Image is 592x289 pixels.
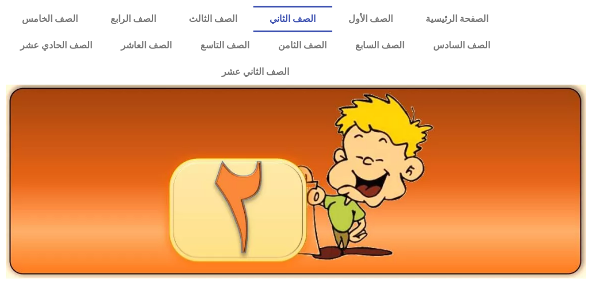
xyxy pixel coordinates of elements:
[419,32,504,59] a: الصف السادس
[6,32,107,59] a: الصف الحادي عشر
[6,59,504,85] a: الصف الثاني عشر
[172,6,253,32] a: الصف الثالث
[264,32,341,59] a: الصف الثامن
[186,32,264,59] a: الصف التاسع
[409,6,504,32] a: الصفحة الرئيسية
[107,32,186,59] a: الصف العاشر
[94,6,173,32] a: الصف الرابع
[341,32,419,59] a: الصف السابع
[332,6,409,32] a: الصف الأول
[6,6,94,32] a: الصف الخامس
[253,6,332,32] a: الصف الثاني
